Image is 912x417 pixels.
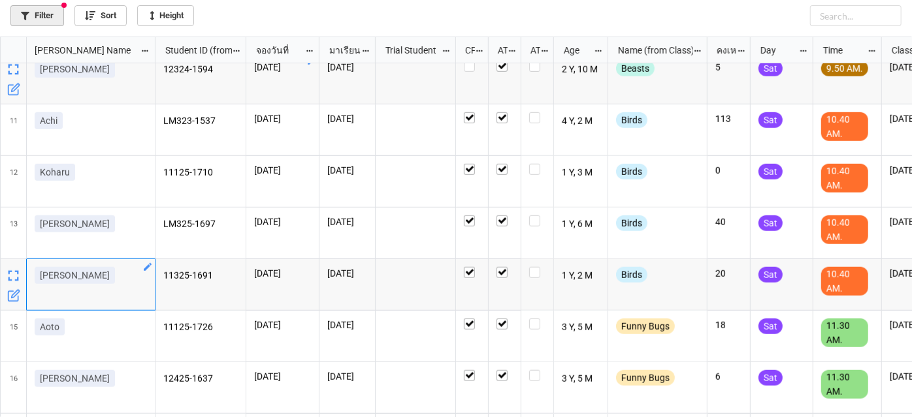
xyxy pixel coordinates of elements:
span: 13 [10,208,18,258]
p: [DATE] [327,164,367,177]
p: [DATE] [254,370,311,383]
span: 12 [10,156,18,207]
p: LM323-1537 [163,112,238,131]
div: 10.40 AM. [821,164,868,193]
p: [DATE] [327,215,367,228]
p: Aoto [40,320,59,333]
p: 11325-1691 [163,267,238,285]
div: ATK [523,43,541,57]
p: [DATE] [254,164,311,177]
div: Birds [616,112,647,128]
p: Achi [40,114,57,127]
a: Sort [74,5,127,26]
div: Beasts [616,61,655,76]
p: LM325-1697 [163,215,238,234]
div: 10.40 AM. [821,112,868,141]
div: Student ID (from [PERSON_NAME] Name) [157,43,232,57]
div: คงเหลือ (from Nick Name) [709,43,736,57]
div: 10.40 AM. [821,215,868,244]
p: [DATE] [254,61,311,74]
p: 18 [715,318,742,332]
input: Search... [810,5,902,26]
p: [DATE] [327,112,367,125]
p: [DATE] [327,61,367,74]
p: 11125-1726 [163,318,238,337]
p: [DATE] [254,267,311,280]
div: [PERSON_NAME] Name [27,43,140,57]
p: 3 Y, 5 M [562,370,600,388]
span: 16 [10,362,18,413]
p: [DATE] [254,215,311,228]
div: Name (from Class) [610,43,692,57]
div: Birds [616,267,647,283]
p: [DATE] [254,112,311,125]
p: 4 Y, 2 M [562,112,600,131]
p: 113 [715,112,742,125]
div: 11.30 AM. [821,318,868,347]
p: 1 Y, 3 M [562,164,600,182]
div: 10.40 AM. [821,267,868,296]
div: Sat [758,318,783,334]
p: [DATE] [327,318,367,332]
div: Birds [616,215,647,231]
p: 1 Y, 2 M [562,267,600,285]
p: 5 [715,61,742,74]
div: Sat [758,112,783,128]
div: Birds [616,164,647,179]
p: 11125-1710 [163,164,238,182]
div: 9.50 AM. [821,61,868,76]
div: Day [753,43,799,57]
div: มาเรียน [321,43,362,57]
p: [PERSON_NAME] [40,217,110,230]
div: Sat [758,61,783,76]
p: 0 [715,164,742,177]
p: 12324-1594 [163,61,238,79]
div: Sat [758,164,783,179]
p: [PERSON_NAME] [40,372,110,385]
div: Sat [758,267,783,283]
div: จองวันที่ [248,43,305,57]
p: 40 [715,215,742,228]
div: CF [457,43,476,57]
p: [PERSON_NAME] [40,63,110,76]
p: [DATE] [327,370,367,383]
p: 1 Y, 6 M [562,215,600,234]
div: grid [1,37,155,63]
div: ATT [490,43,508,57]
p: Koharu [40,166,70,179]
p: 12425-1637 [163,370,238,388]
div: Age [556,43,594,57]
p: 2 Y, 10 M [562,61,600,79]
p: 6 [715,370,742,383]
div: Sat [758,370,783,386]
div: Sat [758,215,783,231]
a: Filter [10,5,64,26]
div: Time [815,43,868,57]
p: [DATE] [327,267,367,280]
div: 11.30 AM. [821,370,868,399]
div: Trial Student [378,43,442,57]
a: Height [137,5,194,26]
p: 3 Y, 5 M [562,318,600,337]
span: 15 [10,311,18,362]
p: 20 [715,267,742,280]
div: Funny Bugs [616,318,675,334]
span: 11 [10,104,18,155]
p: [PERSON_NAME] [40,269,110,282]
p: [DATE] [254,318,311,332]
div: Funny Bugs [616,370,675,386]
